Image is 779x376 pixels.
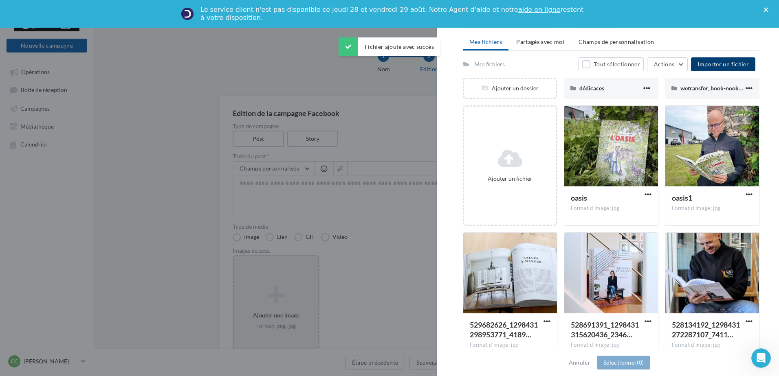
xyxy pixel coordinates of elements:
span: oasis [571,193,587,202]
div: Mes fichiers [474,60,505,68]
div: Format d'image: jpg [571,205,651,212]
span: 528691391_1298431315620436_2346081334280847838_n [571,320,639,339]
div: Format d'image: jpg [672,205,753,212]
button: Importer un fichier [691,57,755,71]
div: Fermer [764,7,772,12]
span: Partagés avec moi [516,38,564,45]
div: Format d'image: jpg [470,341,550,349]
div: Format d'image: jpg [672,341,753,349]
button: Annuler [566,358,594,367]
span: Mes fichiers [469,38,502,45]
div: Ajouter un dossier [464,84,556,92]
span: oasis1 [672,193,692,202]
img: Profile image for Service-Client [181,7,194,20]
button: Actions [647,57,688,71]
iframe: Intercom live chat [751,348,771,368]
button: Tout sélectionner [579,57,644,71]
span: dédicaces [579,85,604,92]
div: Le service client n'est pas disponible ce jeudi 28 et vendredi 29 août. Notre Agent d'aide et not... [200,6,585,22]
span: Actions [654,61,674,68]
span: (0) [637,359,644,366]
div: Fichier ajouté avec succès [339,37,440,56]
div: Format d'image: jpg [571,341,651,349]
a: aide en ligne [518,6,560,13]
span: Importer un fichier [698,61,749,68]
span: 528134192_1298431272287107_7411427804279152555_n [672,320,740,339]
button: Sélectionner(0) [597,356,650,369]
span: Champs de personnalisation [579,38,654,45]
div: Ajouter un fichier [467,175,553,183]
span: 529682626_1298431298953771_4189861899926671600_n [470,320,538,339]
